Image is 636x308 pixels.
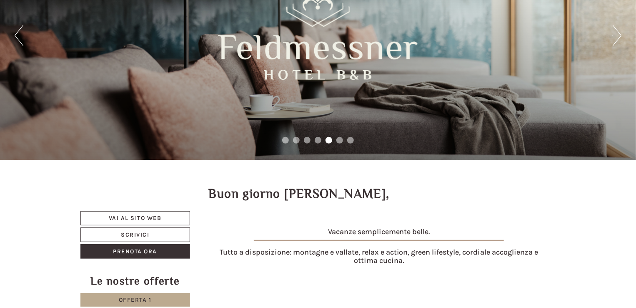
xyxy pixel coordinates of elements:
div: [DATE] [149,6,178,20]
a: Scrivici [80,227,190,242]
h4: Tutto a disposizione: montagne e vallate, relax e action, green lifestyle, cordiale accoglienza e... [215,248,543,265]
button: Previous [15,25,23,46]
h4: Vacanze semplicemente belle. [215,228,543,245]
a: Vai al sito web [80,211,190,225]
h1: Buon giorno [PERSON_NAME], [209,187,390,201]
a: Prenota ora [80,244,190,259]
span: Offerta 1 [119,296,152,303]
small: 17:47 [13,40,131,46]
div: Le nostre offerte [80,273,190,289]
div: Buon giorno, come possiamo aiutarla? [6,23,135,48]
button: Invia [284,220,328,235]
button: Next [613,25,621,46]
div: Hotel B&B Feldmessner [13,24,131,31]
img: image [254,240,504,241]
